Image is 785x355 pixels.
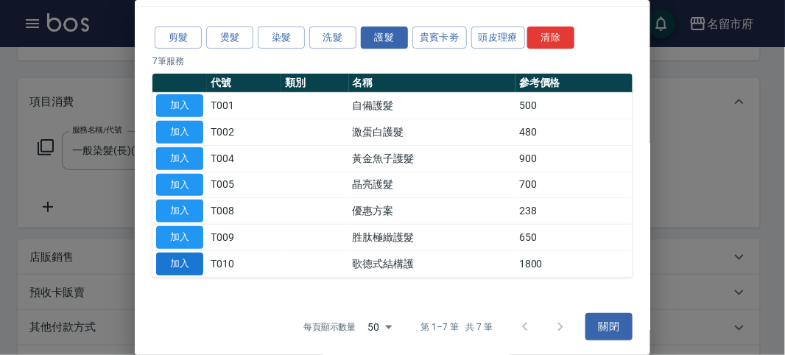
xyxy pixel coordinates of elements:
[362,307,398,347] div: 50
[349,250,515,277] td: 歌德式結構護
[156,200,203,222] button: 加入
[156,121,203,144] button: 加入
[156,147,203,170] button: 加入
[349,119,515,146] td: 激蛋白護髮
[515,172,633,198] td: 700
[515,119,633,146] td: 480
[155,27,202,49] button: 剪髮
[207,172,281,198] td: T005
[349,172,515,198] td: 晶亮護髮
[421,320,493,334] p: 第 1–7 筆 共 7 筆
[207,93,281,119] td: T001
[309,27,356,49] button: 洗髮
[527,27,574,49] button: 清除
[152,55,633,68] p: 7 筆服務
[515,145,633,172] td: 900
[207,145,281,172] td: T004
[156,174,203,197] button: 加入
[349,198,515,225] td: 優惠方案
[156,94,203,117] button: 加入
[471,27,526,49] button: 頭皮理療
[156,226,203,249] button: 加入
[349,93,515,119] td: 自備護髮
[515,198,633,225] td: 238
[206,27,253,49] button: 燙髮
[349,225,515,251] td: 胜肽極緻護髮
[361,27,408,49] button: 護髮
[515,74,633,93] th: 參考價格
[207,250,281,277] td: T010
[258,27,305,49] button: 染髮
[515,225,633,251] td: 650
[349,145,515,172] td: 黃金魚子護髮
[207,198,281,225] td: T008
[207,74,281,93] th: 代號
[207,225,281,251] td: T009
[515,250,633,277] td: 1800
[585,313,633,340] button: 關閉
[281,74,349,93] th: 類別
[349,74,515,93] th: 名稱
[156,253,203,275] button: 加入
[207,119,281,146] td: T002
[303,320,356,334] p: 每頁顯示數量
[515,93,633,119] td: 500
[412,27,467,49] button: 貴賓卡劵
